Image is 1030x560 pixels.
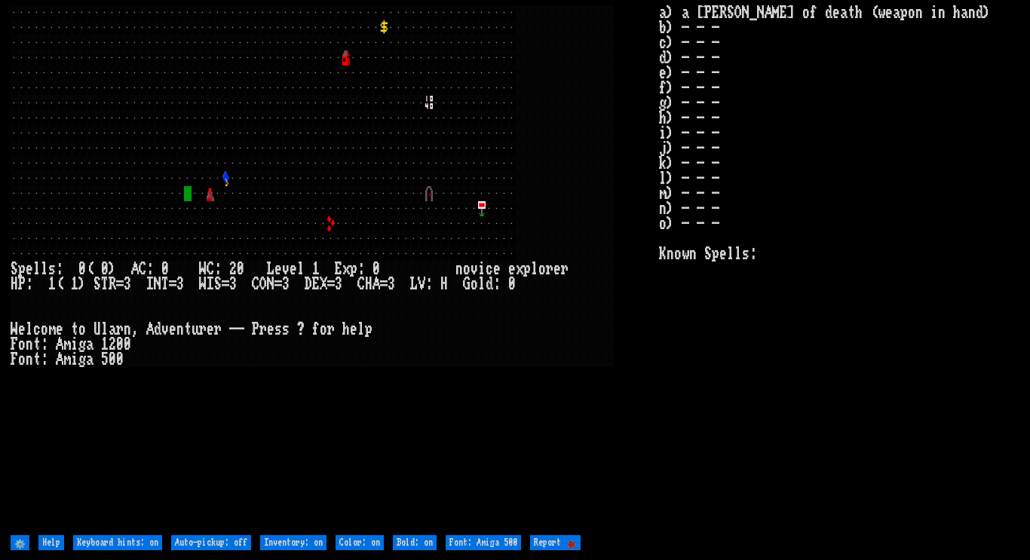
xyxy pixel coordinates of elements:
div: l [41,262,48,277]
div: : [26,277,33,292]
div: ) [78,277,86,292]
div: g [78,337,86,352]
div: e [350,322,357,337]
div: S [214,277,222,292]
div: O [259,277,267,292]
div: = [222,277,229,292]
div: o [463,262,471,277]
div: W [11,322,18,337]
div: l [33,262,41,277]
div: 3 [176,277,184,292]
div: L [267,262,274,277]
div: : [214,262,222,277]
div: F [11,337,18,352]
div: : [357,262,365,277]
div: C [139,262,146,277]
div: o [18,337,26,352]
div: l [101,322,109,337]
div: 0 [116,337,124,352]
div: T [101,277,109,292]
div: n [26,337,33,352]
div: 0 [101,262,109,277]
div: x [342,262,350,277]
div: e [267,322,274,337]
div: C [252,277,259,292]
div: 0 [508,277,516,292]
div: x [516,262,523,277]
div: c [486,262,493,277]
div: 0 [109,352,116,367]
div: , [131,322,139,337]
div: - [229,322,237,337]
div: P [252,322,259,337]
div: e [18,322,26,337]
div: a [86,352,93,367]
div: i [71,352,78,367]
div: t [184,322,192,337]
div: a [86,337,93,352]
div: S [11,262,18,277]
div: W [199,277,207,292]
div: : [493,277,501,292]
div: s [48,262,56,277]
div: = [169,277,176,292]
div: e [290,262,297,277]
div: I [207,277,214,292]
div: E [335,262,342,277]
div: 1 [312,262,320,277]
div: S [93,277,101,292]
div: l [531,262,538,277]
input: Help [38,535,64,550]
div: n [176,322,184,337]
div: 0 [372,262,380,277]
div: l [478,277,486,292]
div: C [207,262,214,277]
div: 0 [237,262,244,277]
div: t [71,322,78,337]
div: e [56,322,63,337]
div: 2 [109,337,116,352]
div: = [116,277,124,292]
div: ( [86,262,93,277]
div: 0 [116,352,124,367]
div: 3 [388,277,395,292]
div: A [372,277,380,292]
div: f [312,322,320,337]
div: g [78,352,86,367]
div: L [410,277,418,292]
div: = [327,277,335,292]
div: i [71,337,78,352]
div: V [418,277,425,292]
div: n [124,322,131,337]
div: A [131,262,139,277]
div: p [523,262,531,277]
div: N [154,277,161,292]
stats: a) a [PERSON_NAME] of death (weapon in hand) b) - - - c) - - - d) - - - e) - - - f) - - - g) - - ... [659,5,1019,531]
div: d [486,277,493,292]
div: X [320,277,327,292]
div: u [192,322,199,337]
div: v [161,322,169,337]
div: o [471,277,478,292]
input: Report 🐞 [530,535,581,550]
div: H [365,277,372,292]
div: A [56,352,63,367]
div: A [56,337,63,352]
div: H [440,277,448,292]
div: 3 [335,277,342,292]
div: p [18,262,26,277]
div: p [350,262,357,277]
div: h [342,322,350,337]
div: : [425,277,433,292]
div: 0 [161,262,169,277]
div: 1 [48,277,56,292]
div: 3 [229,277,237,292]
div: e [26,262,33,277]
div: r [199,322,207,337]
div: s [274,322,282,337]
div: E [312,277,320,292]
div: i [478,262,486,277]
div: P [18,277,26,292]
div: : [41,352,48,367]
input: Auto-pickup: off [171,535,251,550]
